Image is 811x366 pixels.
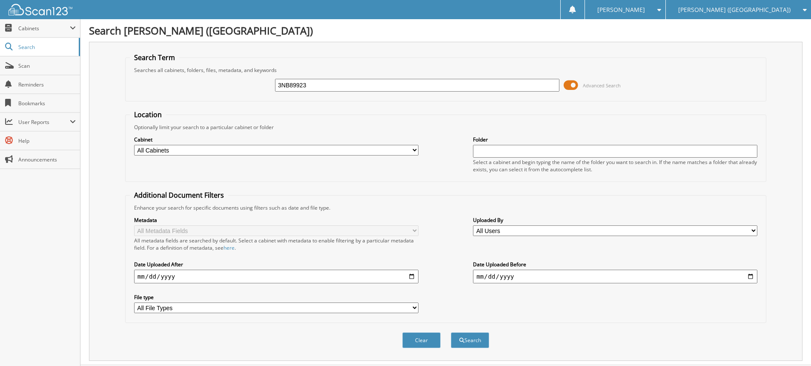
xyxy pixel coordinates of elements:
[18,137,76,144] span: Help
[402,332,441,348] button: Clear
[130,53,179,62] legend: Search Term
[18,43,75,51] span: Search
[134,270,418,283] input: start
[473,261,757,268] label: Date Uploaded Before
[768,325,811,366] iframe: Chat Widget
[130,204,762,211] div: Enhance your search for specific documents using filters such as date and file type.
[473,216,757,224] label: Uploaded By
[18,156,76,163] span: Announcements
[18,62,76,69] span: Scan
[134,216,418,224] label: Metadata
[130,190,228,200] legend: Additional Document Filters
[18,25,70,32] span: Cabinets
[130,66,762,74] div: Searches all cabinets, folders, files, metadata, and keywords
[130,124,762,131] div: Optionally limit your search to a particular cabinet or folder
[583,82,621,89] span: Advanced Search
[134,237,418,251] div: All metadata fields are searched by default. Select a cabinet with metadata to enable filtering b...
[134,136,418,143] label: Cabinet
[451,332,489,348] button: Search
[18,81,76,88] span: Reminders
[473,270,757,283] input: end
[597,7,645,12] span: [PERSON_NAME]
[224,244,235,251] a: here
[18,100,76,107] span: Bookmarks
[9,4,72,15] img: scan123-logo-white.svg
[678,7,791,12] span: [PERSON_NAME] ([GEOGRAPHIC_DATA])
[18,118,70,126] span: User Reports
[89,23,802,37] h1: Search [PERSON_NAME] ([GEOGRAPHIC_DATA])
[130,110,166,119] legend: Location
[473,159,757,173] div: Select a cabinet and begin typing the name of the folder you want to search in. If the name match...
[134,261,418,268] label: Date Uploaded After
[473,136,757,143] label: Folder
[134,294,418,301] label: File type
